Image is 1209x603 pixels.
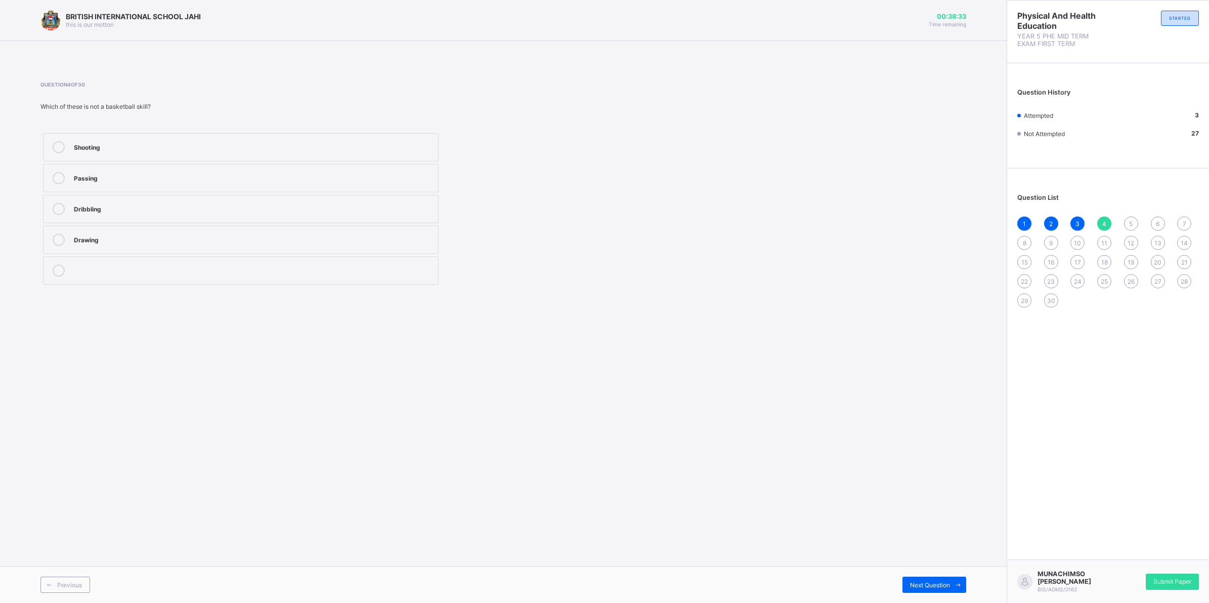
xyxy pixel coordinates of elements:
[1074,278,1082,285] span: 24
[74,141,433,151] div: Shooting
[1128,278,1135,285] span: 26
[1074,239,1081,247] span: 10
[1156,220,1159,228] span: 6
[74,172,433,182] div: Passing
[1074,259,1081,266] span: 17
[1101,278,1108,285] span: 25
[1183,220,1186,228] span: 7
[74,203,433,213] div: Dribbling
[1024,112,1053,119] span: Attempted
[1153,578,1191,585] span: Submit Paper
[1023,220,1026,228] span: 1
[66,21,114,28] span: this is our motton
[1023,239,1026,247] span: 8
[1047,278,1055,285] span: 23
[1021,259,1028,266] span: 15
[1024,130,1065,138] span: Not Attempted
[1049,220,1053,228] span: 2
[1047,297,1055,305] span: 30
[1128,259,1134,266] span: 19
[1101,259,1108,266] span: 18
[1128,239,1134,247] span: 12
[57,581,82,589] span: Previous
[1102,220,1106,228] span: 4
[40,103,708,110] div: Which of these is not a basketball skill?
[929,21,966,27] span: Time remaining
[1049,239,1053,247] span: 9
[1129,220,1133,228] span: 5
[1181,259,1188,266] span: 21
[1191,130,1199,137] b: 27
[1017,11,1108,31] span: Physical And Health Education
[1075,220,1080,228] span: 3
[1195,111,1199,119] b: 3
[1154,239,1161,247] span: 13
[40,81,708,88] span: Question 4 of 30
[66,12,201,21] span: BRITISH INTERNATIONAL SCHOOL JAHI
[1101,239,1107,247] span: 11
[1154,259,1161,266] span: 20
[1038,586,1077,592] span: BIS/ADMS/0163
[1169,16,1191,21] span: STARTED
[1017,194,1059,201] span: Question List
[74,234,433,244] div: Drawing
[929,13,966,20] span: 00:38:33
[1017,32,1108,48] span: YEAR 5 PHE MID TERM EXAM FIRST TERM
[1181,278,1188,285] span: 28
[1038,570,1108,585] span: MUNACHIMSO [PERSON_NAME]
[1048,259,1054,266] span: 16
[910,581,950,589] span: Next Question
[1154,278,1161,285] span: 27
[1017,89,1070,96] span: Question History
[1021,278,1028,285] span: 22
[1021,297,1028,305] span: 29
[1181,239,1188,247] span: 14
